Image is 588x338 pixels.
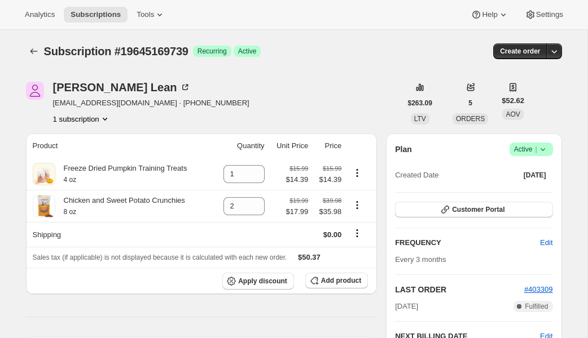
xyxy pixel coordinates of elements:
span: Settings [536,10,563,19]
span: Add product [321,276,361,285]
h2: FREQUENCY [395,237,540,248]
span: $35.98 [315,206,341,217]
span: Create order [500,47,540,56]
iframe: Intercom live chat [550,288,577,315]
th: Shipping [26,222,213,247]
span: $14.39 [315,174,341,185]
span: | [535,145,537,154]
button: Help [464,7,515,23]
a: #403309 [524,285,553,293]
h2: Plan [395,144,412,155]
button: Product actions [348,199,366,211]
button: 5 [462,95,479,111]
span: $263.09 [408,99,432,108]
div: [PERSON_NAME] Lean [53,82,191,93]
th: Product [26,134,213,158]
small: $15.99 [289,165,308,172]
span: Fulfilled [525,302,548,311]
span: 5 [468,99,472,108]
div: Chicken and Sweet Potato Crunchies [55,195,185,217]
button: Product actions [53,113,111,124]
span: $52.62 [502,95,524,106]
span: Help [482,10,497,19]
small: $15.99 [323,165,341,172]
span: Apply discount [238,277,287,286]
th: Quantity [213,134,268,158]
span: $0.00 [323,230,342,239]
img: product img [33,163,55,185]
button: Add product [305,273,368,288]
span: $17.99 [286,206,309,217]
button: Product actions [348,167,366,179]
button: Shipping actions [348,227,366,239]
button: Apply discount [222,273,294,290]
span: $50.37 [298,253,321,261]
span: Subscription #19645169739 [44,45,188,57]
th: Price [311,134,345,158]
span: Sales tax (if applicable) is not displayed because it is calculated with each new order. [33,253,287,261]
button: Subscriptions [26,43,42,59]
h2: LAST ORDER [395,284,524,295]
span: Customer Portal [452,205,504,214]
span: Analytics [25,10,55,19]
th: Unit Price [268,134,312,158]
span: $14.39 [286,174,309,185]
button: Customer Portal [395,202,552,217]
span: [DATE] [395,301,418,312]
button: Subscriptions [64,7,128,23]
span: Every 3 months [395,255,446,264]
small: 8 oz [64,208,77,216]
span: Recurring [198,47,227,56]
span: LTV [414,115,426,123]
span: Edit [540,237,552,248]
button: Tools [130,7,172,23]
span: ORDERS [456,115,485,123]
button: Edit [533,234,559,252]
button: [DATE] [517,167,553,183]
small: $39.98 [323,197,341,204]
img: product img [33,195,55,217]
span: Active [238,47,257,56]
button: Analytics [18,7,62,23]
span: AOV [506,110,520,118]
div: Freeze Dried Pumpkin Training Treats [55,163,187,185]
small: 4 oz [64,176,77,184]
button: Create order [493,43,547,59]
button: $263.09 [401,95,439,111]
small: $19.99 [289,197,308,204]
span: Active [514,144,548,155]
span: [DATE] [524,171,546,180]
span: Subscriptions [71,10,121,19]
span: Tools [137,10,154,19]
span: [EMAIL_ADDRESS][DOMAIN_NAME] · [PHONE_NUMBER] [53,97,249,109]
button: Settings [518,7,570,23]
button: #403309 [524,284,553,295]
span: Peggy Lean [26,82,44,100]
span: Created Date [395,170,438,181]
